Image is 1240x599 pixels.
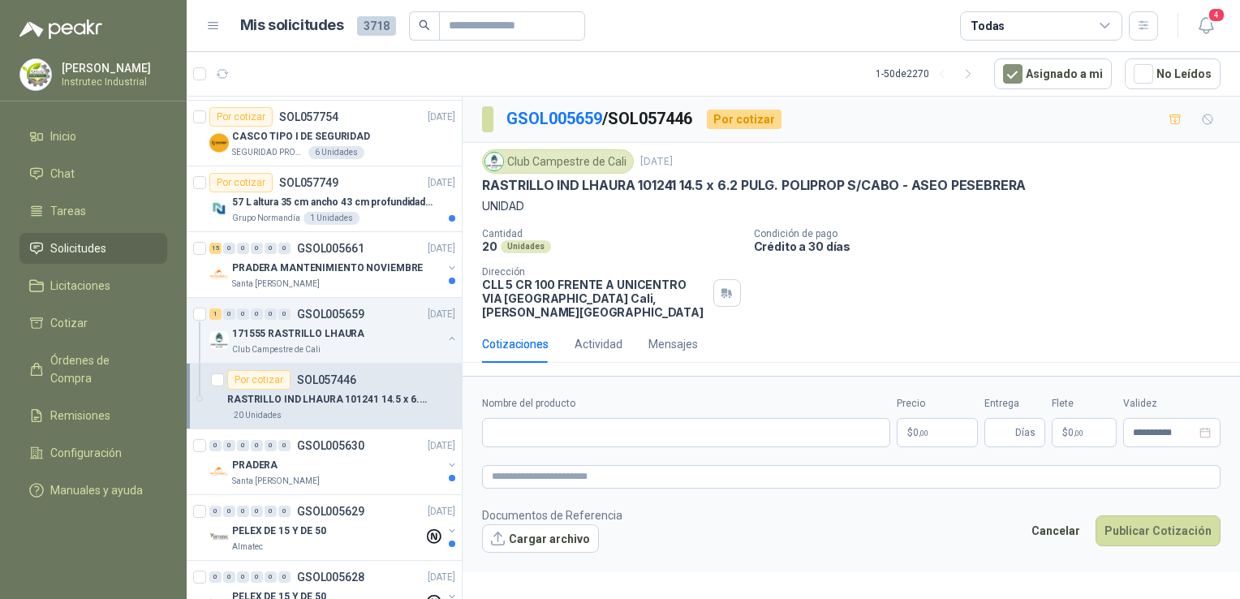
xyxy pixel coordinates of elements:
[232,261,423,276] p: PRADERA MANTENIMIENTO NOVIEMBRE
[209,304,459,356] a: 1 0 0 0 0 0 GSOL005659[DATE] Company Logo171555 RASTRILLO LHAURAClub Campestre de Cali
[50,351,152,387] span: Órdenes de Compra
[209,440,222,451] div: 0
[237,308,249,320] div: 0
[232,278,320,291] p: Santa [PERSON_NAME]
[50,444,122,462] span: Configuración
[913,428,928,437] span: 0
[308,146,364,159] div: 6 Unidades
[232,212,300,225] p: Grupo Normandía
[19,19,102,39] img: Logo peakr
[19,196,167,226] a: Tareas
[897,418,978,447] p: $0,00
[279,111,338,123] p: SOL057754
[50,407,110,424] span: Remisiones
[187,166,462,232] a: Por cotizarSOL057749[DATE] Company Logo57 L altura 35 cm ancho 43 cm profundidad 39 cmGrupo Norma...
[209,502,459,554] a: 0 0 0 0 0 0 GSOL005629[DATE] Company LogoPELEX DE 15 Y DE 50Almatec
[227,370,291,390] div: Por cotizar
[209,571,222,583] div: 0
[278,308,291,320] div: 0
[482,266,707,278] p: Dirección
[428,504,455,519] p: [DATE]
[232,146,305,159] p: SEGURIDAD PROVISER LTDA
[1052,396,1117,412] label: Flete
[232,524,326,539] p: PELEX DE 15 Y DE 50
[278,506,291,517] div: 0
[1074,429,1083,437] span: ,00
[485,153,503,170] img: Company Logo
[1062,428,1068,437] span: $
[297,243,364,254] p: GSOL005661
[754,228,1234,239] p: Condición de pago
[227,392,429,407] p: RASTRILLO IND LHAURA 101241 14.5 x 6.2 PULG. POLIPROP S/CABO - ASEO PESEBRERA
[19,270,167,301] a: Licitaciones
[19,121,167,152] a: Inicio
[19,158,167,189] a: Chat
[278,440,291,451] div: 0
[482,177,1026,194] p: RASTRILLO IND LHAURA 101241 14.5 x 6.2 PULG. POLIPROP S/CABO - ASEO PESEBRERA
[62,77,163,87] p: Instrutec Industrial
[265,571,277,583] div: 0
[209,436,459,488] a: 0 0 0 0 0 0 GSOL005630[DATE] Company LogoPRADERASanta [PERSON_NAME]
[50,202,86,220] span: Tareas
[897,396,978,412] label: Precio
[223,308,235,320] div: 0
[19,233,167,264] a: Solicitudes
[223,440,235,451] div: 0
[482,149,634,174] div: Club Campestre de Cali
[304,212,360,225] div: 1 Unidades
[50,127,76,145] span: Inicio
[1023,515,1089,546] button: Cancelar
[227,409,288,422] div: 20 Unidades
[251,308,263,320] div: 0
[640,154,673,170] p: [DATE]
[251,243,263,254] div: 0
[209,308,222,320] div: 1
[209,528,229,547] img: Company Logo
[19,475,167,506] a: Manuales y ayuda
[994,58,1112,89] button: Asignado a mi
[501,240,551,253] div: Unidades
[482,228,741,239] p: Cantidad
[240,14,344,37] h1: Mis solicitudes
[297,308,364,320] p: GSOL005659
[209,506,222,517] div: 0
[278,243,291,254] div: 0
[482,239,497,253] p: 20
[232,541,263,554] p: Almatec
[223,506,235,517] div: 0
[251,440,263,451] div: 0
[232,458,278,473] p: PRADERA
[237,243,249,254] div: 0
[19,308,167,338] a: Cotizar
[50,481,143,499] span: Manuales y ayuda
[984,396,1045,412] label: Entrega
[419,19,430,31] span: search
[209,199,229,218] img: Company Logo
[237,571,249,583] div: 0
[209,330,229,350] img: Company Logo
[237,440,249,451] div: 0
[209,133,229,153] img: Company Logo
[20,59,51,90] img: Company Logo
[428,307,455,322] p: [DATE]
[297,374,356,386] p: SOL057446
[223,571,235,583] div: 0
[232,195,434,210] p: 57 L altura 35 cm ancho 43 cm profundidad 39 cm
[209,173,273,192] div: Por cotizar
[428,438,455,454] p: [DATE]
[428,241,455,256] p: [DATE]
[1052,418,1117,447] p: $ 0,00
[575,335,622,353] div: Actividad
[209,243,222,254] div: 15
[209,265,229,284] img: Company Logo
[1123,396,1221,412] label: Validez
[251,506,263,517] div: 0
[707,110,781,129] div: Por cotizar
[50,314,88,332] span: Cotizar
[1096,515,1221,546] button: Publicar Cotización
[357,16,396,36] span: 3718
[1191,11,1221,41] button: 4
[428,110,455,125] p: [DATE]
[971,17,1005,35] div: Todas
[754,239,1234,253] p: Crédito a 30 días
